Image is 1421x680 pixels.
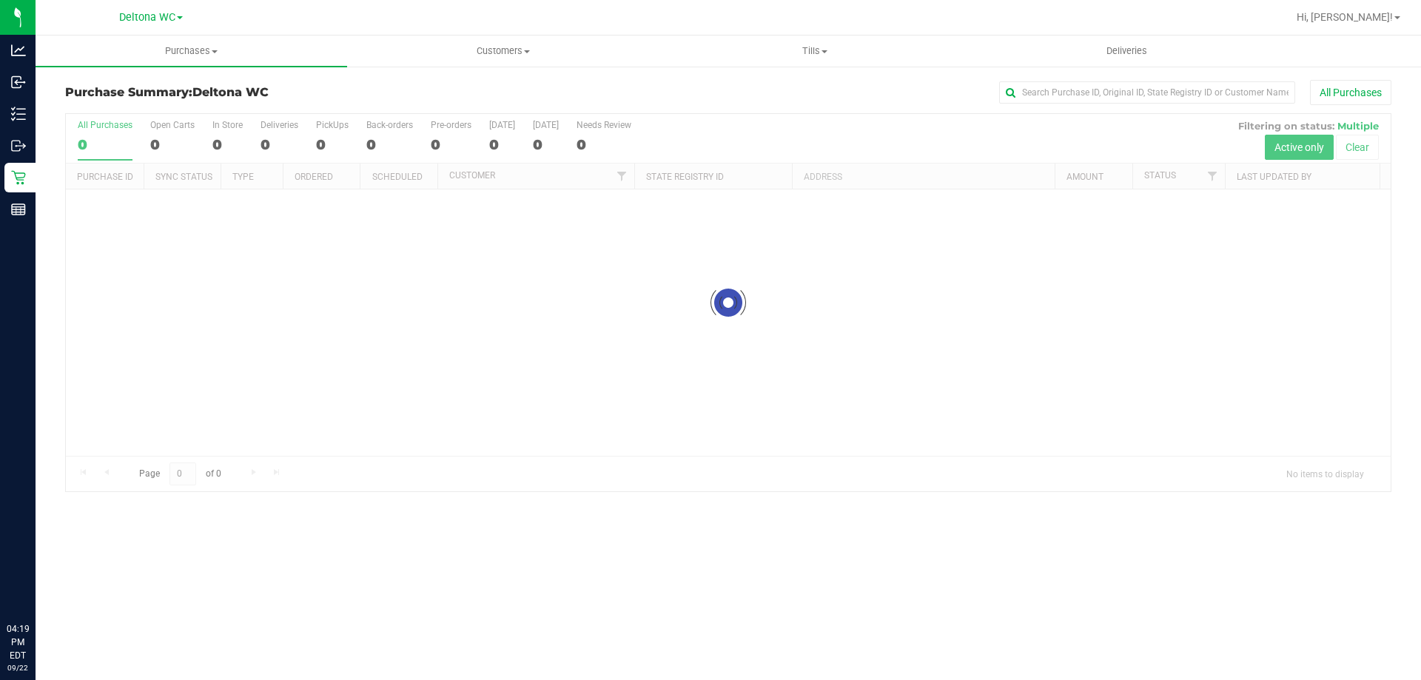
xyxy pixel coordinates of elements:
inline-svg: Outbound [11,138,26,153]
inline-svg: Inventory [11,107,26,121]
span: Tills [659,44,970,58]
span: Purchases [36,44,347,58]
h3: Purchase Summary: [65,86,507,99]
span: Deliveries [1086,44,1167,58]
span: Deltona WC [192,85,269,99]
a: Purchases [36,36,347,67]
a: Deliveries [971,36,1283,67]
a: Tills [659,36,970,67]
button: All Purchases [1310,80,1391,105]
span: Deltona WC [119,11,175,24]
inline-svg: Reports [11,202,26,217]
inline-svg: Retail [11,170,26,185]
span: Customers [348,44,658,58]
a: Customers [347,36,659,67]
span: Hi, [PERSON_NAME]! [1297,11,1393,23]
p: 04:19 PM EDT [7,622,29,662]
inline-svg: Analytics [11,43,26,58]
inline-svg: Inbound [11,75,26,90]
input: Search Purchase ID, Original ID, State Registry ID or Customer Name... [999,81,1295,104]
p: 09/22 [7,662,29,673]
